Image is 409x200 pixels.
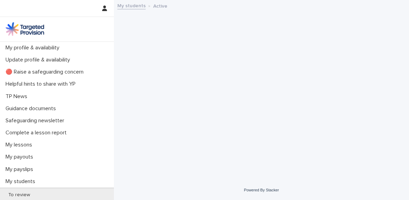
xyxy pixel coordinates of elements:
[244,188,279,192] a: Powered By Stacker
[3,166,39,173] p: My payslips
[3,154,39,160] p: My payouts
[3,130,72,136] p: Complete a lesson report
[117,1,146,9] a: My students
[6,22,44,36] img: M5nRWzHhSzIhMunXDL62
[3,93,33,100] p: TP News
[3,117,70,124] p: Safeguarding newsletter
[3,69,89,75] p: 🔴 Raise a safeguarding concern
[3,178,41,185] p: My students
[3,81,81,87] p: Helpful hints to share with YP
[3,142,38,148] p: My lessons
[3,57,76,63] p: Update profile & availability
[3,105,61,112] p: Guidance documents
[3,45,65,51] p: My profile & availability
[3,192,36,198] p: To review
[153,2,167,9] p: Active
